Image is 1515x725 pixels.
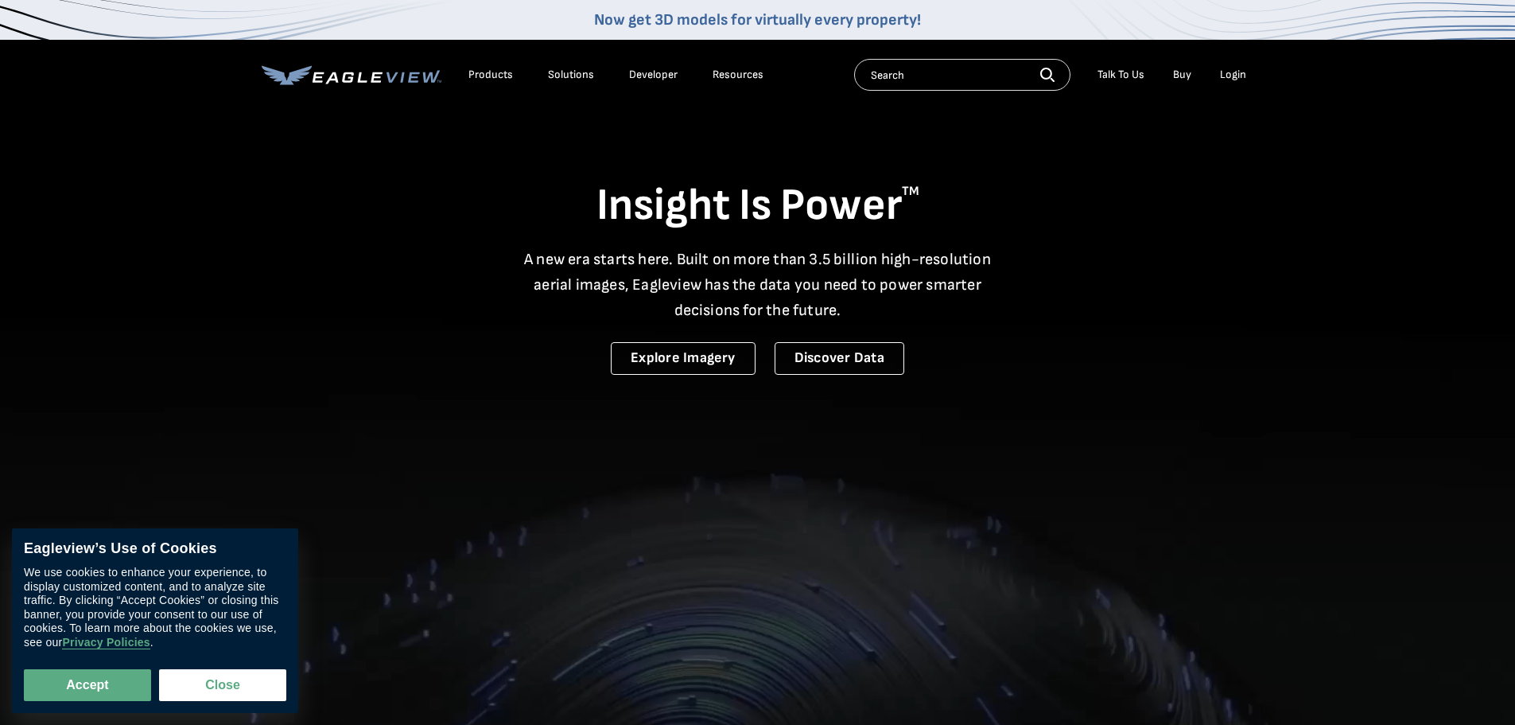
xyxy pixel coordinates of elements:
[262,178,1254,234] h1: Insight Is Power
[62,636,150,649] a: Privacy Policies
[629,68,678,82] a: Developer
[854,59,1070,91] input: Search
[24,566,286,649] div: We use cookies to enhance your experience, to display customized content, and to analyze site tra...
[611,342,756,375] a: Explore Imagery
[24,669,151,701] button: Accept
[775,342,904,375] a: Discover Data
[594,10,921,29] a: Now get 3D models for virtually every property!
[1173,68,1191,82] a: Buy
[159,669,286,701] button: Close
[548,68,594,82] div: Solutions
[1220,68,1246,82] div: Login
[1097,68,1144,82] div: Talk To Us
[468,68,513,82] div: Products
[515,247,1001,323] p: A new era starts here. Built on more than 3.5 billion high-resolution aerial images, Eagleview ha...
[24,540,286,558] div: Eagleview’s Use of Cookies
[902,184,919,199] sup: TM
[713,68,763,82] div: Resources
